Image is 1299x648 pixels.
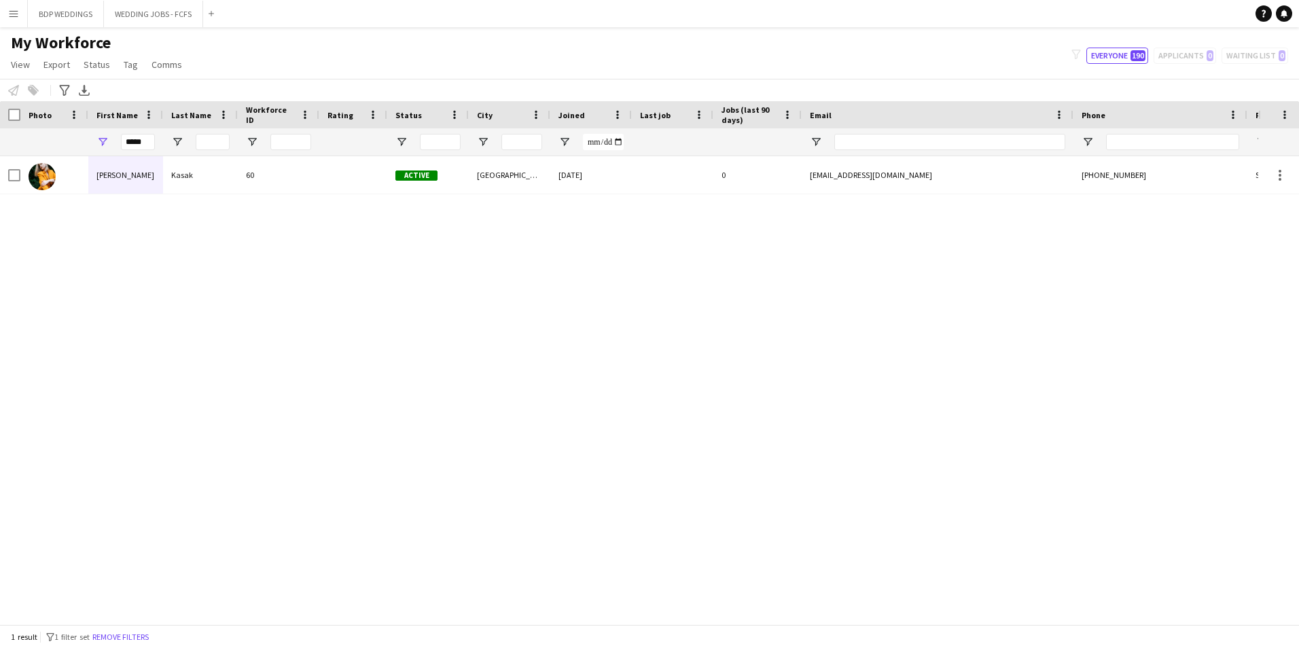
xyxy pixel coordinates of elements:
span: Active [395,170,438,181]
button: BDP WEDDINGS [28,1,104,27]
button: Open Filter Menu [810,136,822,148]
button: Remove filters [90,630,152,645]
span: My Workforce [11,33,111,53]
div: 0 [713,156,802,194]
button: Open Filter Menu [246,136,258,148]
input: City Filter Input [501,134,542,150]
span: Status [395,110,422,120]
span: City [477,110,493,120]
span: Profile [1256,110,1283,120]
img: Elise Kasak [29,163,56,190]
span: Status [84,58,110,71]
button: Open Filter Menu [171,136,183,148]
div: 60 [238,156,319,194]
span: Rating [327,110,353,120]
button: Open Filter Menu [477,136,489,148]
span: Export [43,58,70,71]
button: WEDDING JOBS - FCFS [104,1,203,27]
input: Joined Filter Input [583,134,624,150]
span: Joined [558,110,585,120]
button: Open Filter Menu [395,136,408,148]
a: Tag [118,56,143,73]
app-action-btn: Export XLSX [76,82,92,98]
div: [EMAIL_ADDRESS][DOMAIN_NAME] [802,156,1073,194]
button: Open Filter Menu [96,136,109,148]
div: [DATE] [550,156,632,194]
div: Kasak [163,156,238,194]
span: First Name [96,110,138,120]
a: Export [38,56,75,73]
span: Comms [152,58,182,71]
a: Comms [146,56,188,73]
span: Last Name [171,110,211,120]
input: Last Name Filter Input [196,134,230,150]
app-action-btn: Advanced filters [56,82,73,98]
a: Status [78,56,115,73]
span: View [11,58,30,71]
input: Phone Filter Input [1106,134,1239,150]
input: Status Filter Input [420,134,461,150]
span: Workforce ID [246,105,295,125]
span: 190 [1131,50,1145,61]
div: [PERSON_NAME] [88,156,163,194]
span: Email [810,110,832,120]
a: View [5,56,35,73]
input: First Name Filter Input [121,134,155,150]
input: Email Filter Input [834,134,1065,150]
span: Photo [29,110,52,120]
button: Open Filter Menu [558,136,571,148]
span: Phone [1082,110,1105,120]
div: [GEOGRAPHIC_DATA] [469,156,550,194]
button: Open Filter Menu [1256,136,1268,148]
button: Open Filter Menu [1082,136,1094,148]
span: Tag [124,58,138,71]
span: Jobs (last 90 days) [722,105,777,125]
button: Everyone190 [1086,48,1148,64]
span: 1 filter set [54,632,90,642]
input: Workforce ID Filter Input [270,134,311,150]
div: [PHONE_NUMBER] [1073,156,1247,194]
span: Last job [640,110,671,120]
